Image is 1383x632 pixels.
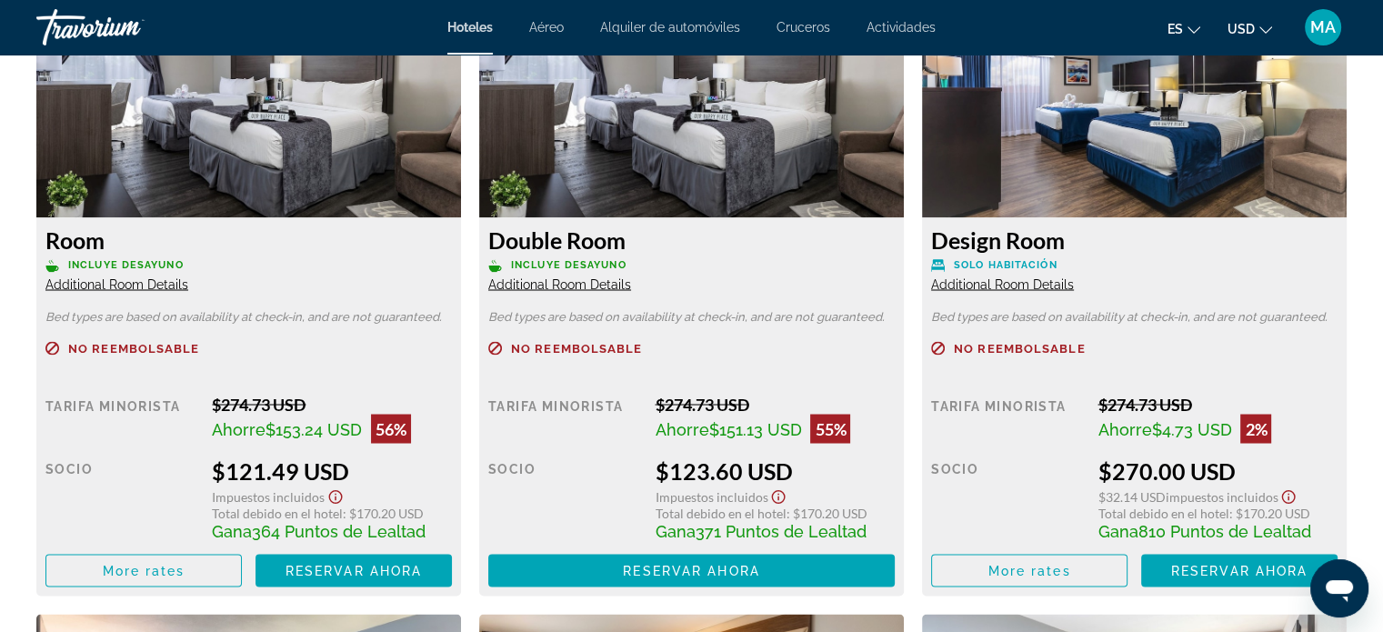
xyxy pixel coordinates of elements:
[45,226,452,254] h3: Room
[988,563,1071,577] span: More rates
[488,310,895,323] p: Bed types are based on availability at check-in, and are not guaranteed.
[1278,484,1299,505] button: Show Taxes and Fees disclaimer
[767,484,789,505] button: Show Taxes and Fees disclaimer
[1171,563,1308,577] span: Reservar ahora
[103,563,185,577] span: More rates
[655,505,786,520] span: Total debido en el hotel
[1097,456,1338,484] div: $270.00 USD
[488,394,641,443] div: Tarifa Minorista
[655,488,767,504] span: Impuestos incluidos
[1168,15,1200,42] button: Change language
[1310,559,1368,617] iframe: Botón para iniciar la ventana de mensajería
[529,20,564,35] a: Aéreo
[1097,488,1165,504] span: $32.14 USD
[1141,554,1338,587] button: Reservar ahora
[45,394,198,443] div: Tarifa Minorista
[212,505,452,520] div: : $170.20 USD
[212,419,266,438] span: Ahorre
[867,20,936,35] a: Actividades
[286,563,422,577] span: Reservar ahora
[256,554,452,587] button: Reservar ahora
[1299,8,1347,46] button: User Menu
[931,394,1084,443] div: Tarifa Minorista
[511,259,626,271] span: Incluye desayuno
[708,419,801,438] span: $151.13 USD
[212,456,452,484] div: $121.49 USD
[1228,22,1255,36] span: USD
[266,419,362,438] span: $153.24 USD
[931,456,1084,540] div: Socio
[488,554,895,587] button: Reservar ahora
[1240,414,1271,443] div: 2%
[212,505,343,520] span: Total debido en el hotel
[252,521,426,540] span: 364 Puntos de Lealtad
[623,563,759,577] span: Reservar ahora
[931,310,1338,323] p: Bed types are based on availability at check-in, and are not guaranteed.
[600,20,740,35] a: Alquiler de automóviles
[1097,521,1137,540] span: Gana
[931,554,1127,587] button: More rates
[655,521,695,540] span: Gana
[1168,22,1183,36] span: es
[45,456,198,540] div: Socio
[212,488,325,504] span: Impuestos incluidos
[931,276,1074,291] span: Additional Room Details
[371,414,411,443] div: 56%
[45,276,188,291] span: Additional Room Details
[212,521,252,540] span: Gana
[68,259,184,271] span: Incluye desayuno
[68,342,200,354] span: No reembolsable
[1137,521,1310,540] span: 810 Puntos de Lealtad
[931,226,1338,254] h3: Design Room
[810,414,850,443] div: 55%
[655,419,708,438] span: Ahorre
[1097,505,1228,520] span: Total debido en el hotel
[325,484,346,505] button: Show Taxes and Fees disclaimer
[212,394,452,414] div: $274.73 USD
[655,394,895,414] div: $274.73 USD
[1228,15,1272,42] button: Change currency
[1097,394,1338,414] div: $274.73 USD
[45,310,452,323] p: Bed types are based on availability at check-in, and are not guaranteed.
[447,20,493,35] a: Hoteles
[1310,18,1336,36] span: MA
[1151,419,1231,438] span: $4.73 USD
[695,521,866,540] span: 371 Puntos de Lealtad
[954,342,1086,354] span: No reembolsable
[511,342,643,354] span: No reembolsable
[655,456,895,484] div: $123.60 USD
[1165,488,1278,504] span: Impuestos incluidos
[777,20,830,35] a: Cruceros
[1097,419,1151,438] span: Ahorre
[954,259,1057,271] span: Solo habitación
[36,4,218,51] a: Travorium
[1097,505,1338,520] div: : $170.20 USD
[488,226,895,254] h3: Double Room
[488,276,631,291] span: Additional Room Details
[45,554,242,587] button: More rates
[655,505,895,520] div: : $170.20 USD
[488,456,641,540] div: Socio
